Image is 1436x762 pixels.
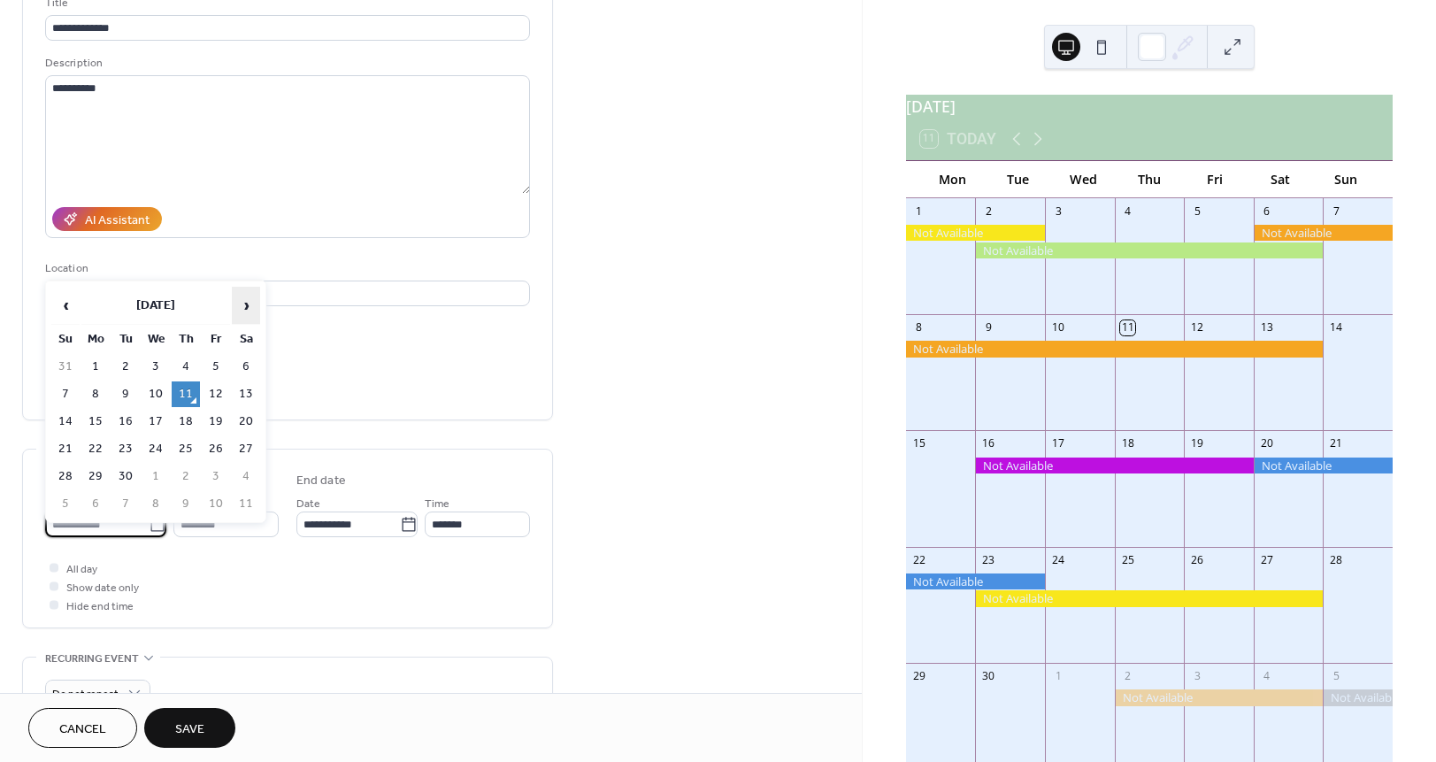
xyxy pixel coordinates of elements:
[975,242,1323,258] div: Not Available
[202,354,230,380] td: 5
[66,597,134,616] span: Hide end time
[1329,320,1344,335] div: 14
[1313,161,1378,197] div: Sun
[232,436,260,462] td: 27
[51,491,80,517] td: 5
[1120,552,1135,567] div: 25
[1329,669,1344,684] div: 5
[142,436,170,462] td: 24
[81,381,110,407] td: 8
[202,381,230,407] td: 12
[111,436,140,462] td: 23
[975,590,1323,606] div: Not Available
[66,579,139,597] span: Show date only
[111,381,140,407] td: 9
[111,327,140,352] th: Tu
[911,436,926,451] div: 15
[45,54,526,73] div: Description
[85,212,150,230] div: AI Assistant
[66,560,97,579] span: All day
[1254,458,1393,473] div: Not Available
[52,288,79,323] span: ‹
[1120,436,1135,451] div: 18
[172,464,200,489] td: 2
[906,95,1393,118] div: [DATE]
[111,491,140,517] td: 7
[81,354,110,380] td: 1
[1190,320,1205,335] div: 12
[51,464,80,489] td: 28
[233,288,259,323] span: ›
[906,341,1324,357] div: Not Available
[51,436,80,462] td: 21
[1259,320,1274,335] div: 13
[296,472,346,490] div: End date
[232,491,260,517] td: 11
[1259,204,1274,219] div: 6
[202,327,230,352] th: Fr
[175,720,204,739] span: Save
[142,409,170,435] td: 17
[1259,669,1274,684] div: 4
[1329,204,1344,219] div: 7
[232,409,260,435] td: 20
[981,320,996,335] div: 9
[1051,552,1066,567] div: 24
[911,669,926,684] div: 29
[981,436,996,451] div: 16
[45,650,139,668] span: Recurring event
[142,327,170,352] th: We
[1259,436,1274,451] div: 20
[1051,436,1066,451] div: 17
[142,381,170,407] td: 10
[232,464,260,489] td: 4
[906,225,1045,241] div: Not Available
[81,491,110,517] td: 6
[1329,436,1344,451] div: 21
[1115,689,1324,705] div: Not Available
[111,409,140,435] td: 16
[142,354,170,380] td: 3
[1117,161,1182,197] div: Thu
[51,354,80,380] td: 31
[202,436,230,462] td: 26
[81,287,230,325] th: [DATE]
[1182,161,1248,197] div: Fri
[59,720,106,739] span: Cancel
[232,327,260,352] th: Sa
[1120,320,1135,335] div: 11
[911,204,926,219] div: 1
[142,491,170,517] td: 8
[81,327,110,352] th: Mo
[1190,552,1205,567] div: 26
[425,495,449,513] span: Time
[1329,552,1344,567] div: 28
[986,161,1051,197] div: Tue
[1120,204,1135,219] div: 4
[144,708,235,748] button: Save
[142,464,170,489] td: 1
[172,354,200,380] td: 4
[975,458,1253,473] div: Not Available
[1051,320,1066,335] div: 10
[202,464,230,489] td: 3
[51,327,80,352] th: Su
[52,684,119,704] span: Do not repeat
[981,552,996,567] div: 23
[51,381,80,407] td: 7
[1190,436,1205,451] div: 19
[172,381,200,407] td: 11
[52,207,162,231] button: AI Assistant
[28,708,137,748] button: Cancel
[296,495,320,513] span: Date
[202,491,230,517] td: 10
[202,409,230,435] td: 19
[1051,669,1066,684] div: 1
[81,436,110,462] td: 22
[981,204,996,219] div: 2
[1051,204,1066,219] div: 3
[111,464,140,489] td: 30
[232,354,260,380] td: 6
[51,409,80,435] td: 14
